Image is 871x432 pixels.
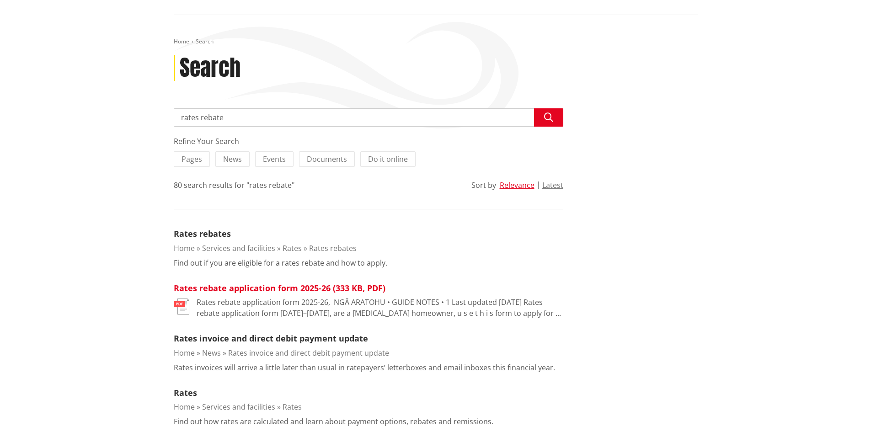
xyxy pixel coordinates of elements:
span: Search [196,37,214,45]
a: Rates [283,402,302,412]
div: Refine Your Search [174,136,563,147]
button: Latest [542,181,563,189]
span: Events [263,154,286,164]
span: Documents [307,154,347,164]
p: Find out if you are eligible for a rates rebate and how to apply. [174,257,387,268]
img: document-pdf.svg [174,299,189,315]
div: 80 search results for "rates rebate" [174,180,294,191]
a: Home [174,243,195,253]
h1: Search [180,55,240,81]
p: Rates rebate application form 2025-26, ﻿ NGĀ ARATOHU • GUIDE NOTES • 1 Last updated [DATE] Rates ... [197,297,563,319]
p: Rates invoices will arrive a little later than usual in ratepayers’ letterboxes and email inboxes... [174,362,555,373]
a: Home [174,37,189,45]
span: Pages [182,154,202,164]
nav: breadcrumb [174,38,698,46]
iframe: Messenger Launcher [829,394,862,427]
a: Rates [283,243,302,253]
a: Rates rebates [174,228,231,239]
p: Find out how rates are calculated and learn about payment options, rebates and remissions. [174,416,493,427]
button: Relevance [500,181,534,189]
input: Search input [174,108,563,127]
a: Services and facilities [202,402,275,412]
a: Rates rebate application form 2025-26 (333 KB, PDF) [174,283,385,293]
a: Services and facilities [202,243,275,253]
a: Rates invoice and direct debit payment update [228,348,389,358]
a: Home [174,348,195,358]
span: Do it online [368,154,408,164]
a: Home [174,402,195,412]
a: Rates [174,387,197,398]
a: Rates rebates [309,243,357,253]
a: News [202,348,221,358]
a: Rates invoice and direct debit payment update [174,333,368,344]
span: News [223,154,242,164]
div: Sort by [471,180,496,191]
